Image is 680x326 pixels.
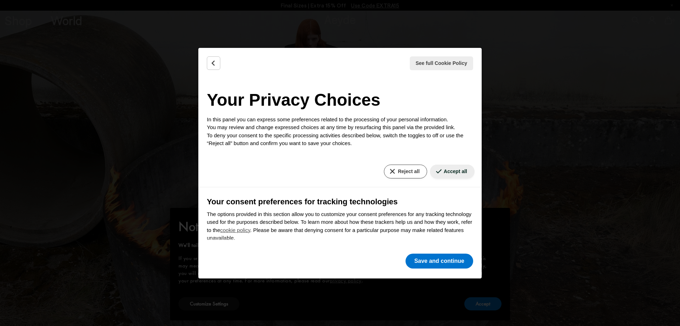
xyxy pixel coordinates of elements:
a: cookie policy - link opens in a new tab [220,227,250,233]
button: Back [207,56,220,70]
button: Accept all [430,165,475,178]
p: The options provided in this section allow you to customize your consent preferences for any trac... [207,210,473,242]
button: See full Cookie Policy [410,56,474,70]
h3: Your consent preferences for tracking technologies [207,196,473,208]
h2: Your Privacy Choices [207,87,473,113]
button: Save and continue [406,254,473,269]
span: See full Cookie Policy [416,60,467,67]
button: Reject all [384,165,427,178]
p: In this panel you can express some preferences related to the processing of your personal informa... [207,116,473,148]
